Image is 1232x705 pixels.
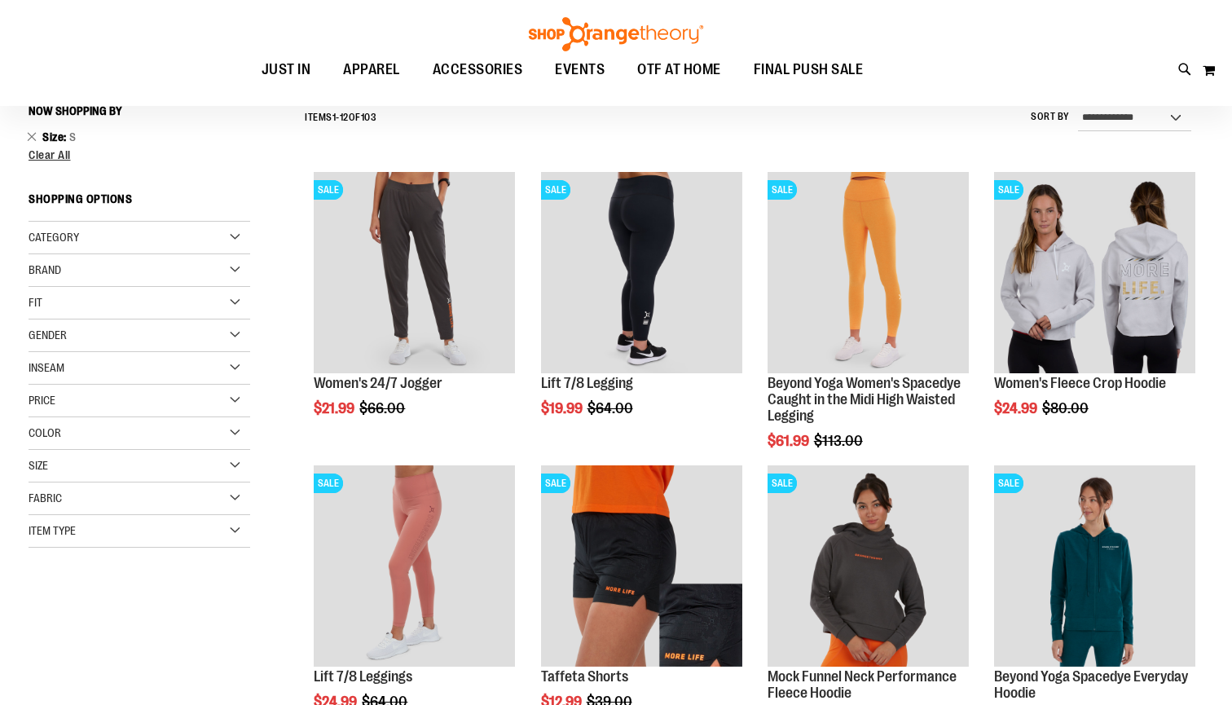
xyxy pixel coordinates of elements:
a: EVENTS [539,51,621,89]
a: JUST IN [245,51,328,89]
span: OTF AT HOME [637,51,721,88]
img: Shop Orangetheory [526,17,706,51]
span: Inseam [29,361,64,374]
img: 2024 October Lift 7/8 Legging [541,172,742,373]
a: 2024 October Lift 7/8 LeggingSALESALE [541,172,742,376]
span: JUST IN [262,51,311,88]
span: FINAL PUSH SALE [754,51,864,88]
h2: Items - of [305,105,376,130]
div: product [306,164,523,458]
span: S [69,130,77,143]
span: Clear All [29,148,71,161]
span: $80.00 [1042,400,1091,416]
div: product [986,164,1203,458]
span: $113.00 [814,433,865,449]
span: 1 [332,112,337,123]
a: Lift 7/8 Legging [541,375,633,391]
span: Item Type [29,524,76,537]
a: Product image for Lift 7/8 LeggingsSALESALE [314,465,515,669]
span: $61.99 [768,433,812,449]
a: Product image for Womens Fleece Crop HoodieSALESALE [994,172,1195,376]
span: ACCESSORIES [433,51,523,88]
span: Fabric [29,491,62,505]
a: Women's Fleece Crop Hoodie [994,375,1166,391]
div: product [759,164,977,490]
span: $66.00 [359,400,407,416]
span: APPAREL [343,51,400,88]
span: SALE [994,474,1023,493]
span: $19.99 [541,400,585,416]
a: Beyond Yoga Women's Spacedye Caught in the Midi High Waisted Legging [768,375,961,424]
span: Price [29,394,55,407]
span: SALE [314,474,343,493]
a: Product image for Beyond Yoga Spacedye Everyday HoodieSALESALE [994,465,1195,669]
a: FINAL PUSH SALE [737,51,880,89]
img: Product image for Beyond Yoga Womens Spacedye Caught in the Midi High Waisted Legging [768,172,969,373]
span: Fit [29,296,42,309]
img: Product image for Mock Funnel Neck Performance Fleece Hoodie [768,465,969,667]
div: product [533,164,750,458]
a: Product image for Camo Tafetta ShortsSALESALE [541,465,742,669]
a: Product image for Beyond Yoga Womens Spacedye Caught in the Midi High Waisted LeggingSALESALE [768,172,969,376]
button: Now Shopping by [29,97,130,125]
a: Lift 7/8 Leggings [314,668,412,685]
span: Color [29,426,61,439]
a: Product image for Mock Funnel Neck Performance Fleece HoodieSALESALE [768,465,969,669]
span: SALE [768,474,797,493]
span: $21.99 [314,400,357,416]
a: Mock Funnel Neck Performance Fleece Hoodie [768,668,957,701]
span: SALE [314,180,343,200]
a: OTF AT HOME [621,51,737,89]
img: Product image for Beyond Yoga Spacedye Everyday Hoodie [994,465,1195,667]
span: SALE [994,180,1023,200]
span: SALE [541,180,570,200]
a: Clear All [29,149,250,161]
a: Product image for 24/7 JoggerSALESALE [314,172,515,376]
span: 12 [340,112,349,123]
span: Size [29,459,48,472]
span: 103 [361,112,377,123]
a: ACCESSORIES [416,51,539,89]
strong: Shopping Options [29,185,250,222]
span: Category [29,231,79,244]
span: Size [42,130,69,143]
span: SALE [541,474,570,493]
a: Taffeta Shorts [541,668,628,685]
span: EVENTS [555,51,605,88]
span: Brand [29,263,61,276]
label: Sort By [1031,110,1070,124]
img: Product image for Camo Tafetta Shorts [541,465,742,667]
span: SALE [768,180,797,200]
span: $24.99 [994,400,1040,416]
img: Product image for Womens Fleece Crop Hoodie [994,172,1195,373]
a: Women's 24/7 Jogger [314,375,442,391]
img: Product image for 24/7 Jogger [314,172,515,373]
span: $64.00 [587,400,636,416]
a: APPAREL [327,51,416,88]
img: Product image for Lift 7/8 Leggings [314,465,515,667]
a: Beyond Yoga Spacedye Everyday Hoodie [994,668,1188,701]
span: Gender [29,328,67,341]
